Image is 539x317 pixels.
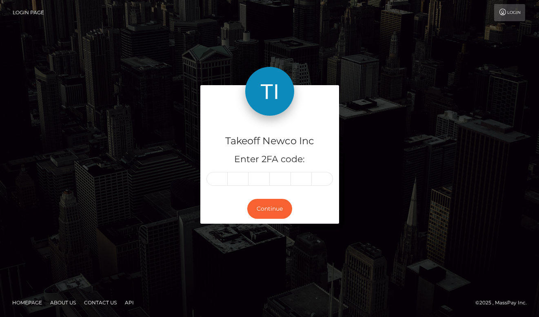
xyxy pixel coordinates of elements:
button: Continue [247,199,292,219]
a: About Us [47,296,79,309]
h4: Takeoff Newco Inc [206,134,333,148]
h5: Enter 2FA code: [206,153,333,166]
a: Contact Us [81,296,120,309]
div: © 2025 , MassPay Inc. [475,298,533,307]
a: Homepage [9,296,45,309]
a: API [122,296,137,309]
a: Login [494,4,525,21]
img: Takeoff Newco Inc [245,67,294,116]
a: Login Page [13,4,44,21]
